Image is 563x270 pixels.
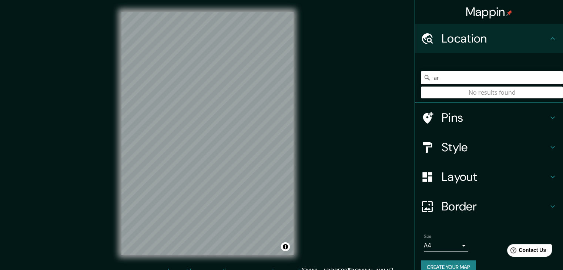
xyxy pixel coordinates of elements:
[421,71,563,84] input: Pick your city or area
[442,199,548,214] h4: Border
[415,24,563,53] div: Location
[121,12,294,255] canvas: Map
[442,140,548,155] h4: Style
[415,192,563,221] div: Border
[415,132,563,162] div: Style
[421,87,563,98] div: No results found
[442,110,548,125] h4: Pins
[442,31,548,46] h4: Location
[281,242,290,251] button: Toggle attribution
[466,4,513,19] h4: Mappin
[415,162,563,192] div: Layout
[424,240,468,252] div: A4
[415,103,563,132] div: Pins
[424,233,432,240] label: Size
[497,241,555,262] iframe: Help widget launcher
[506,10,512,16] img: pin-icon.png
[442,169,548,184] h4: Layout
